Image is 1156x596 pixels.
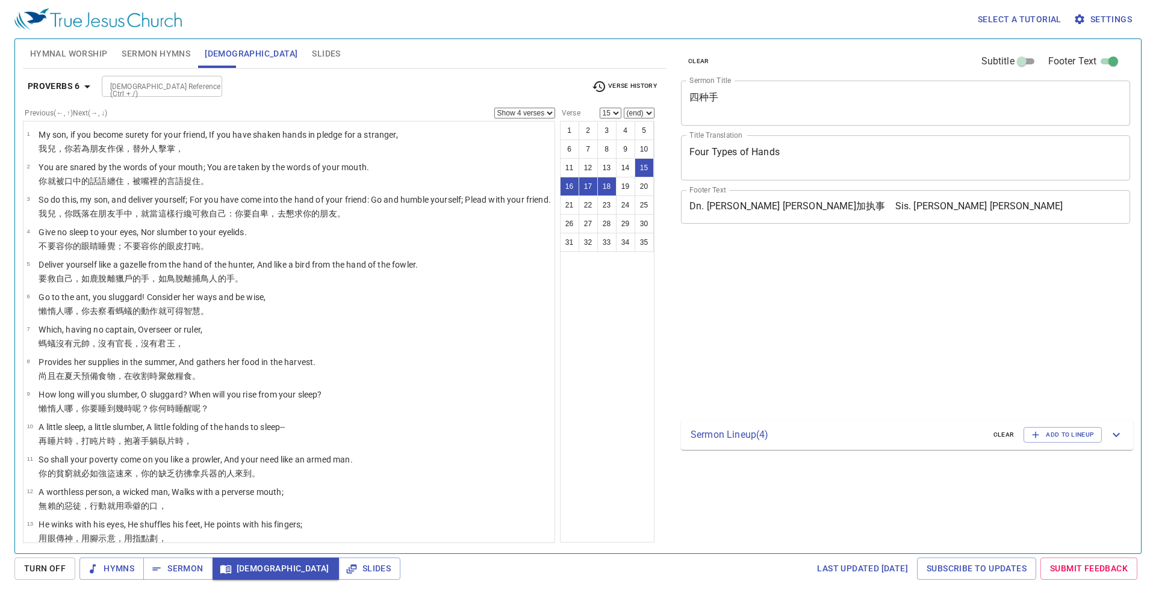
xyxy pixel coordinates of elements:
[73,436,192,446] wh4592: ，打盹
[213,558,339,580] button: [DEMOGRAPHIC_DATA]
[597,121,617,140] button: 3
[39,337,202,349] p: 螞蟻沒有元帥
[26,260,30,267] span: 5
[39,143,397,155] p: 我兒
[105,79,199,93] input: Type Bible Reference
[312,46,340,61] span: Slides
[73,501,167,511] wh205: 徒
[167,144,184,153] wh8628: 掌
[184,209,346,218] wh6213: 纔可救自己
[616,140,635,159] button: 9
[560,158,579,177] button: 11
[1024,427,1102,443] button: Add to Lineup
[107,176,210,186] wh561: 纏住
[592,79,657,94] span: Verse History
[39,486,283,498] p: A worthless person, a wicked man, Walks with a perverse mouth;
[116,306,210,316] wh7200: 螞蟻
[73,469,260,478] wh7389: 就必如強盜
[141,533,166,543] wh676: 點劃
[39,305,266,317] p: 懶惰人
[158,533,167,543] wh3384: ，
[986,428,1022,442] button: clear
[26,228,30,235] span: 4
[149,436,192,446] wh3027: 躺臥
[107,144,184,153] wh7453: 作保
[560,177,579,196] button: 16
[681,54,716,69] button: clear
[98,436,192,446] wh8572: 片時
[56,209,346,218] wh1121: ，你既落在
[39,161,369,173] p: You are snared by the words of your mouth; You are taken by the words of your mouth.
[26,358,30,364] span: 8
[56,533,167,543] wh5869: 傳神
[39,194,551,206] p: So do this, my son, and deliver yourself; For you have come into the hand of your friend: Go and ...
[26,423,33,429] span: 10
[579,140,598,159] button: 7
[222,561,329,576] span: [DEMOGRAPHIC_DATA]
[184,404,209,413] wh8142: 醒
[927,561,1027,576] span: Subscribe to Updates
[616,195,635,215] button: 24
[132,469,260,478] wh935: ，你的缺乏
[917,558,1036,580] a: Subscribe to Updates
[149,371,200,381] wh7105: 時聚斂
[579,121,598,140] button: 2
[560,195,579,215] button: 21
[39,324,202,336] p: Which, having no captain, Overseer or ruler,
[98,371,200,381] wh3559: 食物
[132,209,346,218] wh3709: ，就當
[1048,54,1097,69] span: Footer Text
[28,79,80,94] b: Proverbs 6
[1071,8,1137,31] button: Settings
[39,272,418,284] p: 要救自己
[192,371,200,381] wh3978: 。
[26,390,30,397] span: 9
[175,274,243,283] wh6833: 脫離捕鳥人
[348,561,391,576] span: Slides
[973,8,1066,31] button: Select a tutorial
[158,306,210,316] wh1870: 就可得智慧
[116,469,261,478] wh1980: 速來
[79,558,144,580] button: Hymns
[39,421,285,433] p: A little sleep, a little slumber, A little folding of the hands to sleep--
[14,8,182,30] img: True Jesus Church
[200,176,209,186] wh3920: 。
[39,402,322,414] p: 懶惰人哪
[635,121,654,140] button: 5
[597,158,617,177] button: 13
[64,501,167,511] wh120: 惡
[89,561,134,576] span: Hymns
[635,195,654,215] button: 25
[153,561,203,576] span: Sermon
[689,146,1122,169] textarea: Four Types of Hands
[39,291,266,303] p: Go to the ant, you sluggard! Consider her ways and be wise,
[98,533,166,543] wh7272: 示意
[218,274,243,283] wh3353: 的手
[39,467,352,479] p: 你的貧窮
[116,371,201,381] wh3899: ，在收割
[116,533,167,543] wh4448: ，用指
[184,176,209,186] wh561: 捉住
[81,176,209,186] wh6310: 的話語
[39,226,246,238] p: Give no sleep to your eyes, Nor slumber to your eyelids.
[116,241,210,251] wh8142: ；不要容你的眼皮
[981,54,1015,69] span: Subtitle
[39,175,369,187] p: 你就被口中
[616,158,635,177] button: 14
[158,144,184,153] wh2114: 擊
[124,144,184,153] wh6148: ，替外人
[337,209,346,218] wh7453: 。
[158,209,346,218] wh645: 這樣行
[81,371,200,381] wh7019: 預備
[184,241,209,251] wh6079: 打盹
[98,274,243,283] wh6643: 脫離獵戶的手
[25,109,107,117] label: Previous (←, ↑) Next (→, ↓)
[192,404,209,413] wh6965: 呢？
[175,339,184,348] wh4910: ，
[39,207,551,220] p: 我兒
[143,558,213,580] button: Sermon
[39,240,246,252] p: 不要容
[64,241,210,251] wh5414: 你的眼睛
[585,78,664,96] button: Verse History
[993,429,1015,440] span: clear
